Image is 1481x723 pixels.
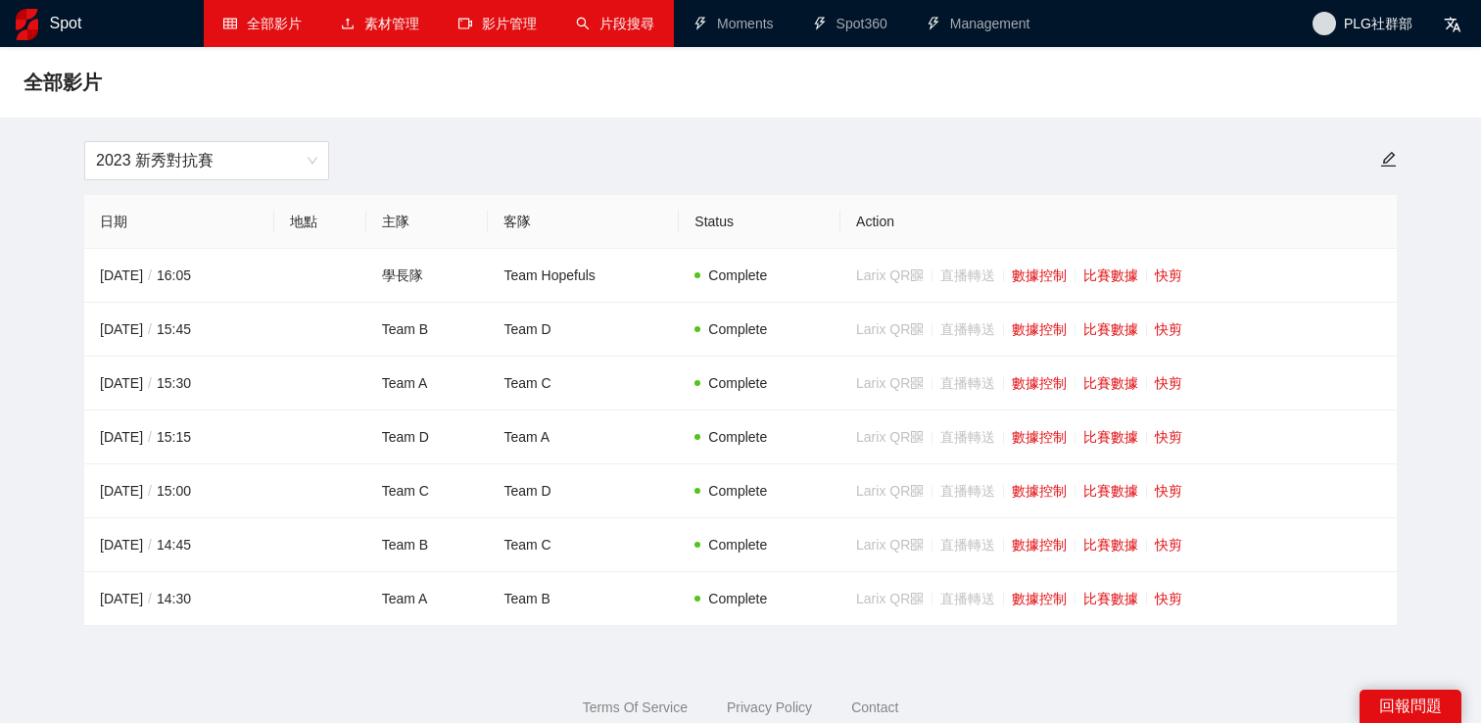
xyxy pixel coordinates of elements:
a: Terms Of Service [583,699,688,715]
a: 比賽數據 [1083,537,1138,553]
a: Contact [851,699,898,715]
span: Complete [708,321,767,337]
th: 日期 [84,195,274,249]
td: Team C [488,357,679,410]
td: Team B [488,572,679,626]
span: 全部影片 [247,16,302,31]
th: Status [679,195,840,249]
td: Team A [488,410,679,464]
span: qrcode [910,376,924,390]
span: 2023 新秀對抗賽 [96,142,317,179]
a: 數據控制 [1012,483,1067,499]
th: 主隊 [366,195,489,249]
td: Team B [366,303,489,357]
a: upload素材管理 [341,16,419,31]
a: 直播轉送 [940,483,995,499]
span: edit [1380,151,1397,168]
td: 學長隊 [366,249,489,303]
span: Complete [708,429,767,445]
span: qrcode [910,538,924,552]
span: / [143,375,157,391]
span: Complete [708,537,767,553]
a: Larix QR [856,321,924,337]
th: 地點 [274,195,365,249]
a: Larix QR [856,537,924,553]
a: video-camera影片管理 [458,16,537,31]
a: 直播轉送 [940,537,995,553]
a: 直播轉送 [940,591,995,606]
td: Team Hopefuls [488,249,679,303]
a: 快剪 [1155,267,1182,283]
span: / [143,591,157,606]
span: 全部影片 [24,67,102,98]
a: 快剪 [1155,429,1182,445]
td: Team A [366,357,489,410]
td: [DATE] 15:30 [84,357,274,410]
span: / [143,537,157,553]
a: thunderboltMoments [693,16,774,31]
a: 快剪 [1155,321,1182,337]
span: / [143,429,157,445]
th: Action [840,195,1397,249]
span: qrcode [910,430,924,444]
a: search片段搜尋 [576,16,654,31]
span: table [223,17,237,30]
a: 直播轉送 [940,429,995,445]
span: qrcode [910,592,924,605]
a: 快剪 [1155,375,1182,391]
a: Larix QR [856,375,924,391]
td: Team A [366,572,489,626]
span: Complete [708,267,767,283]
span: qrcode [910,322,924,336]
td: [DATE] 14:45 [84,518,274,572]
td: Team D [366,410,489,464]
td: Team C [366,464,489,518]
a: 數據控制 [1012,591,1067,606]
a: 比賽數據 [1083,591,1138,606]
a: 直播轉送 [940,375,995,391]
td: Team B [366,518,489,572]
a: 快剪 [1155,537,1182,553]
a: 數據控制 [1012,321,1067,337]
a: 直播轉送 [940,267,995,283]
a: 數據控制 [1012,267,1067,283]
a: Privacy Policy [727,699,812,715]
a: Larix QR [856,267,924,283]
td: [DATE] 15:15 [84,410,274,464]
a: 快剪 [1155,483,1182,499]
a: 快剪 [1155,591,1182,606]
a: Larix QR [856,483,924,499]
span: Complete [708,483,767,499]
span: Complete [708,591,767,606]
a: Larix QR [856,429,924,445]
td: [DATE] 16:05 [84,249,274,303]
td: Team C [488,518,679,572]
img: logo [16,9,38,40]
a: thunderboltSpot360 [813,16,887,31]
a: 比賽數據 [1083,483,1138,499]
a: 比賽數據 [1083,429,1138,445]
a: 比賽數據 [1083,267,1138,283]
span: qrcode [910,484,924,498]
td: Team D [488,303,679,357]
td: [DATE] 15:45 [84,303,274,357]
a: Larix QR [856,591,924,606]
a: 比賽數據 [1083,375,1138,391]
span: / [143,267,157,283]
span: Complete [708,375,767,391]
a: 數據控制 [1012,537,1067,553]
a: 數據控制 [1012,429,1067,445]
td: Team D [488,464,679,518]
td: [DATE] 14:30 [84,572,274,626]
a: 直播轉送 [940,321,995,337]
span: / [143,321,157,337]
div: 回報問題 [1360,690,1461,723]
td: [DATE] 15:00 [84,464,274,518]
span: / [143,483,157,499]
a: thunderboltManagement [927,16,1030,31]
a: 數據控制 [1012,375,1067,391]
a: 比賽數據 [1083,321,1138,337]
span: qrcode [910,268,924,282]
th: 客隊 [488,195,679,249]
